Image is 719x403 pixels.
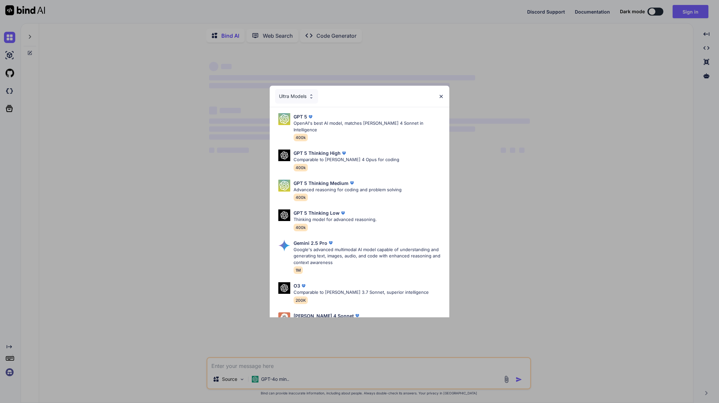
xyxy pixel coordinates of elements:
img: Pick Models [278,150,290,161]
p: GPT 5 [294,113,307,120]
p: Comparable to [PERSON_NAME] 4 Opus for coding [294,157,399,163]
p: GPT 5 Thinking Medium [294,180,349,187]
span: 400k [294,224,308,231]
img: Pick Models [278,180,290,192]
img: premium [349,180,355,186]
p: GPT 5 Thinking Low [294,209,340,216]
p: Advanced reasoning for coding and problem solving [294,187,402,193]
span: 400k [294,164,308,171]
img: Pick Models [278,113,290,125]
p: O3 [294,282,300,289]
img: Pick Models [278,282,290,294]
img: premium [354,312,360,319]
img: Pick Models [278,240,290,251]
span: 400k [294,134,308,141]
img: premium [307,113,314,120]
img: premium [341,150,347,157]
p: OpenAI's best AI model, matches [PERSON_NAME] 4 Sonnet in Intelligence [294,120,444,133]
p: Gemini 2.5 Pro [294,240,327,246]
p: Google's advanced multimodal AI model capable of understanding and generating text, images, audio... [294,246,444,266]
div: Ultra Models [275,89,318,104]
p: [PERSON_NAME] 4 Sonnet [294,312,354,319]
span: 200K [294,296,308,304]
img: Pick Models [278,312,290,324]
img: Pick Models [308,94,314,99]
p: GPT 5 Thinking High [294,150,341,157]
p: Thinking model for advanced reasoning. [294,216,377,223]
span: 1M [294,266,303,274]
img: Pick Models [278,209,290,221]
img: premium [340,210,346,216]
p: Comparable to [PERSON_NAME] 3.7 Sonnet, superior intelligence [294,289,429,296]
img: premium [327,240,334,246]
span: 400k [294,194,308,201]
img: close [438,94,444,99]
img: premium [300,283,307,289]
